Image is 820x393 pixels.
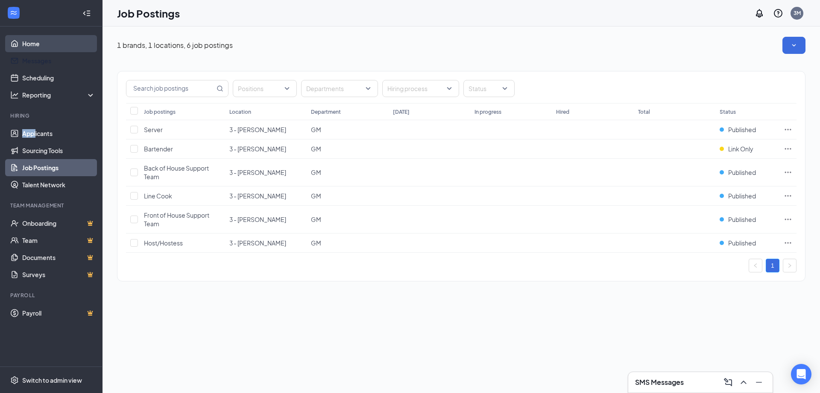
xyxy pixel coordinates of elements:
[229,145,286,153] span: 3 - [PERSON_NAME]
[22,69,95,86] a: Scheduling
[307,139,388,159] td: GM
[22,232,95,249] a: TeamCrown
[225,233,307,253] td: 3 - Applebee's
[82,9,91,18] svg: Collapse
[144,192,172,200] span: Line Cook
[225,206,307,233] td: 3 - Applebee's
[10,292,94,299] div: Payroll
[307,159,388,186] td: GM
[311,192,321,200] span: GM
[225,186,307,206] td: 3 - Applebee's
[10,376,19,384] svg: Settings
[22,176,95,193] a: Talent Network
[22,215,95,232] a: OnboardingCrown
[229,192,286,200] span: 3 - [PERSON_NAME]
[117,6,180,21] h1: Job Postings
[229,239,286,247] span: 3 - [PERSON_NAME]
[754,377,764,387] svg: Minimize
[144,145,173,153] span: Bartender
[791,364,811,384] div: Open Intercom Messenger
[311,126,321,133] span: GM
[787,263,792,268] span: right
[754,8,764,18] svg: Notifications
[752,375,766,389] button: Minimize
[117,41,233,50] p: 1 brands, 1 locations, 6 job postings
[784,239,792,247] svg: Ellipses
[22,52,95,69] a: Messages
[723,377,733,387] svg: ComposeMessage
[766,259,779,272] a: 1
[773,8,783,18] svg: QuestionInfo
[22,125,95,142] a: Applicants
[728,125,756,134] span: Published
[144,239,183,247] span: Host/Hostess
[10,202,94,209] div: Team Management
[10,91,19,99] svg: Analysis
[635,378,684,387] h3: SMS Messages
[311,168,321,176] span: GM
[144,108,176,115] div: Job postings
[737,375,750,389] button: ChevronUp
[225,120,307,139] td: 3 - Applebee's
[22,249,95,266] a: DocumentsCrown
[225,139,307,159] td: 3 - Applebee's
[229,168,286,176] span: 3 - [PERSON_NAME]
[634,103,715,120] th: Total
[552,103,633,120] th: Hired
[728,192,756,200] span: Published
[307,206,388,233] td: GM
[749,259,762,272] li: Previous Page
[784,145,792,153] svg: Ellipses
[22,159,95,176] a: Job Postings
[22,266,95,283] a: SurveysCrown
[749,259,762,272] button: left
[22,376,82,384] div: Switch to admin view
[229,126,286,133] span: 3 - [PERSON_NAME]
[144,126,163,133] span: Server
[721,375,735,389] button: ComposeMessage
[229,108,251,115] div: Location
[728,215,756,224] span: Published
[782,37,805,54] button: SmallChevronDown
[389,103,470,120] th: [DATE]
[22,35,95,52] a: Home
[22,142,95,159] a: Sourcing Tools
[22,304,95,322] a: PayrollCrown
[784,168,792,177] svg: Ellipses
[715,103,779,120] th: Status
[311,239,321,247] span: GM
[307,233,388,253] td: GM
[307,186,388,206] td: GM
[225,159,307,186] td: 3 - Applebee's
[738,377,749,387] svg: ChevronUp
[784,215,792,224] svg: Ellipses
[790,41,798,50] svg: SmallChevronDown
[470,103,552,120] th: In progress
[784,125,792,134] svg: Ellipses
[753,263,758,268] span: left
[22,91,96,99] div: Reporting
[728,145,753,153] span: Link Only
[728,168,756,177] span: Published
[783,259,797,272] li: Next Page
[784,192,792,200] svg: Ellipses
[311,108,341,115] div: Department
[217,85,223,92] svg: MagnifyingGlass
[766,259,779,272] li: 1
[10,112,94,119] div: Hiring
[783,259,797,272] button: right
[144,211,209,228] span: Front of House Support Team
[126,80,215,97] input: Search job postings
[144,164,209,180] span: Back of House Support Team
[229,216,286,223] span: 3 - [PERSON_NAME]
[728,239,756,247] span: Published
[311,145,321,153] span: GM
[311,216,321,223] span: GM
[9,9,18,17] svg: WorkstreamLogo
[794,9,801,17] div: 3M
[307,120,388,139] td: GM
